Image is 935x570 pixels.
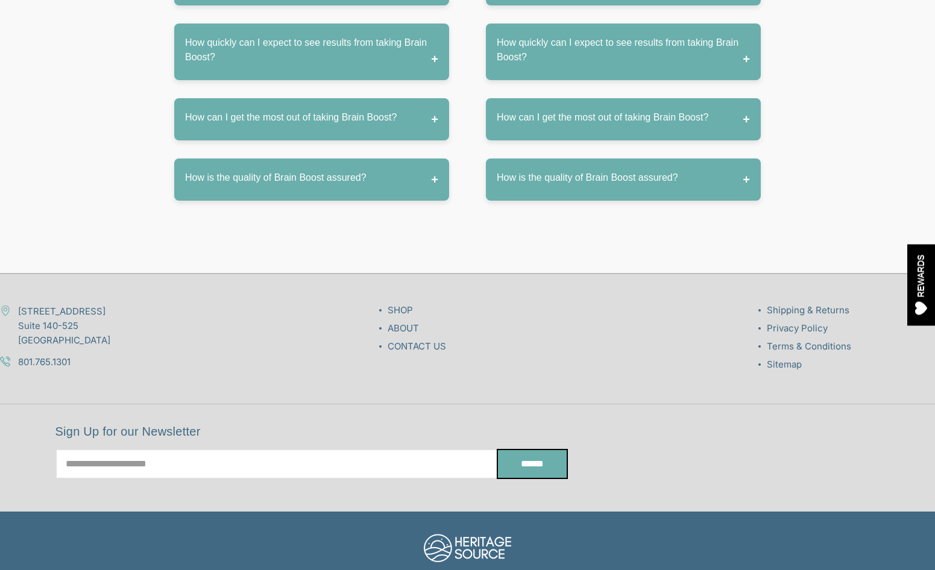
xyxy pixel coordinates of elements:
[486,98,761,140] button: How can I get the most out of taking Brain Boost?
[767,304,849,316] a: Shipping & Returns
[174,98,449,140] button: How can I get the most out of taking Brain Boost?
[767,340,851,352] a: Terms & Conditions
[55,424,568,439] h5: Sign Up for our Newsletter
[174,158,449,201] button: How is the quality of Brain Boost assured?
[174,23,449,80] button: How quickly can I expect to see results from taking Brain Boost?
[18,304,110,348] span: [STREET_ADDRESS] Suite 140-525 [GEOGRAPHIC_DATA]
[486,158,761,201] button: How is the quality of Brain Boost assured?
[388,304,413,316] a: SHOP
[18,355,71,369] a: 801.765.1301
[388,340,446,352] a: CONTACT US
[767,359,802,370] a: Sitemap
[388,322,419,334] a: ABOUT
[767,322,828,334] a: Privacy Policy
[486,23,761,80] button: How quickly can I expect to see results from taking Brain Boost?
